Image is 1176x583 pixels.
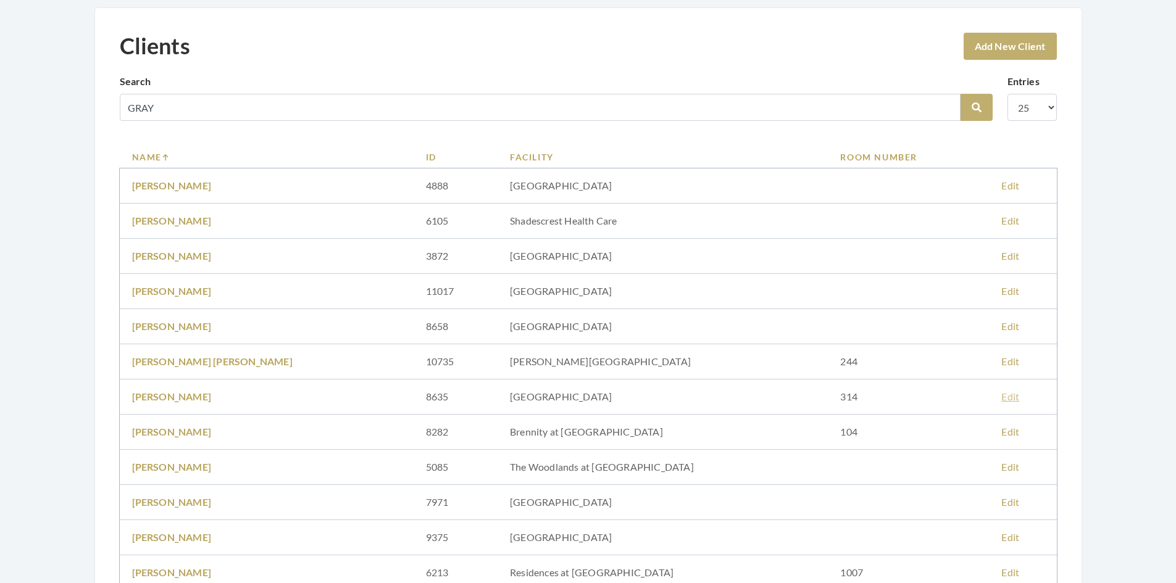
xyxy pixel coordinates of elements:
[498,379,828,415] td: [GEOGRAPHIC_DATA]
[1001,391,1019,402] a: Edit
[414,344,498,379] td: 10735
[1001,566,1019,578] a: Edit
[414,309,498,344] td: 8658
[132,320,212,332] a: [PERSON_NAME]
[1001,180,1019,191] a: Edit
[132,496,212,508] a: [PERSON_NAME]
[132,566,212,578] a: [PERSON_NAME]
[510,151,815,163] a: Facility
[498,168,828,204] td: [GEOGRAPHIC_DATA]
[120,94,961,121] input: Search by name, facility or room number
[414,379,498,415] td: 8635
[840,151,977,163] a: Room Number
[1001,461,1019,473] a: Edit
[132,215,212,226] a: [PERSON_NAME]
[414,450,498,485] td: 5085
[498,309,828,344] td: [GEOGRAPHIC_DATA]
[120,33,190,59] h1: Clients
[414,485,498,520] td: 7971
[132,180,212,191] a: [PERSON_NAME]
[1001,355,1019,367] a: Edit
[964,33,1057,60] a: Add New Client
[132,461,212,473] a: [PERSON_NAME]
[132,426,212,437] a: [PERSON_NAME]
[1001,426,1019,437] a: Edit
[498,204,828,239] td: Shadescrest Health Care
[498,239,828,274] td: [GEOGRAPHIC_DATA]
[498,520,828,555] td: [GEOGRAPHIC_DATA]
[1001,496,1019,508] a: Edit
[828,344,989,379] td: 244
[132,391,212,402] a: [PERSON_NAME]
[414,204,498,239] td: 6105
[498,450,828,485] td: The Woodlands at [GEOGRAPHIC_DATA]
[498,344,828,379] td: [PERSON_NAME][GEOGRAPHIC_DATA]
[1001,285,1019,297] a: Edit
[414,239,498,274] td: 3872
[132,285,212,297] a: [PERSON_NAME]
[414,168,498,204] td: 4888
[1001,250,1019,262] a: Edit
[132,355,293,367] a: [PERSON_NAME] [PERSON_NAME]
[1007,74,1040,89] label: Entries
[132,151,401,163] a: Name
[120,74,151,89] label: Search
[414,520,498,555] td: 9375
[828,379,989,415] td: 314
[414,274,498,309] td: 11017
[426,151,485,163] a: ID
[498,485,828,520] td: [GEOGRAPHIC_DATA]
[498,274,828,309] td: [GEOGRAPHIC_DATA]
[1001,531,1019,543] a: Edit
[414,415,498,450] td: 8282
[498,415,828,450] td: Brennity at [GEOGRAPHIC_DATA]
[1001,320,1019,332] a: Edit
[132,250,212,262] a: [PERSON_NAME]
[828,415,989,450] td: 104
[1001,215,1019,226] a: Edit
[132,531,212,543] a: [PERSON_NAME]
